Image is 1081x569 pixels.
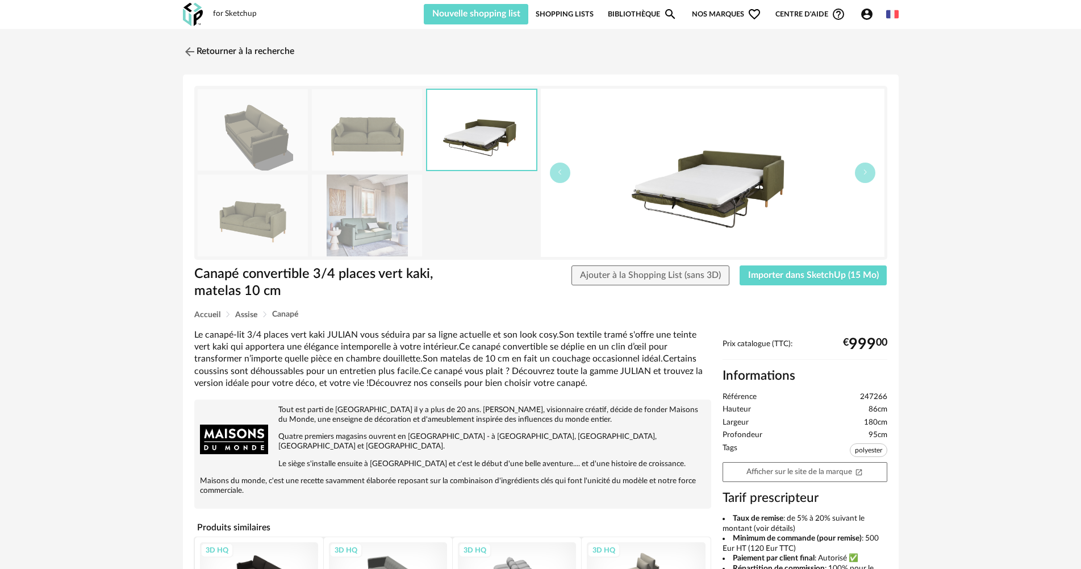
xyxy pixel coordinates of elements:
span: Référence [723,392,757,402]
span: 180cm [864,418,887,428]
span: 999 [849,340,876,349]
span: Importer dans SketchUp (15 Mo) [748,271,879,280]
div: Le canapé-lit 3/4 places vert kaki JULIAN vous séduira par sa ligne actuelle et son look cosy.Son... [194,329,711,389]
h3: Tarif prescripteur [723,490,887,506]
p: Maisons du monde, c'est une recette savamment élaborée reposant sur la combinaison d'ingrédients ... [200,476,706,496]
p: Quatre premiers magasins ouvrent en [GEOGRAPHIC_DATA] - à [GEOGRAPHIC_DATA], [GEOGRAPHIC_DATA], [... [200,432,706,451]
img: thumbnail.png [198,89,308,171]
img: canape-convertible-3-4-places-vert-kaki-matelas-10-cm-1000-1-36-247266_8.jpg [541,89,884,257]
div: Breadcrumb [194,310,887,319]
span: Nouvelle shopping list [432,9,520,18]
img: canape-convertible-3-4-places-vert-kaki-matelas-10-cm-1000-1-36-247266_2.jpg [312,175,422,256]
button: Nouvelle shopping list [424,4,529,24]
span: Tags [723,443,737,460]
a: Shopping Lists [536,4,594,24]
img: OXP [183,3,203,26]
span: polyester [850,443,887,457]
span: Heart Outline icon [748,7,761,21]
span: Ajouter à la Shopping List (sans 3D) [580,271,721,280]
b: Minimum de commande (pour remise) [733,534,862,542]
button: Importer dans SketchUp (15 Mo) [740,265,887,286]
span: 86cm [869,405,887,415]
div: 3D HQ [329,543,362,558]
span: Open In New icon [855,467,863,475]
span: Help Circle Outline icon [832,7,845,21]
h1: Canapé convertible 3/4 places vert kaki, matelas 10 cm [194,265,477,300]
h4: Produits similaires [194,519,711,536]
b: Taux de remise [733,514,783,522]
span: Accueil [194,311,220,319]
span: Canapé [272,310,298,318]
span: Hauteur [723,405,751,415]
div: for Sketchup [213,9,257,19]
span: Largeur [723,418,749,428]
div: € 00 [843,340,887,349]
span: Account Circle icon [860,7,874,21]
span: Magnify icon [663,7,677,21]
div: 3D HQ [201,543,233,558]
span: 95cm [869,430,887,441]
button: Ajouter à la Shopping List (sans 3D) [571,265,729,286]
img: canape-convertible-3-4-places-vert-kaki-matelas-10-cm-1000-1-36-247266_8.jpg [427,90,536,170]
li: : 500 Eur HT (120 Eur TTC) [723,534,887,554]
img: svg+xml;base64,PHN2ZyB3aWR0aD0iMjQiIGhlaWdodD0iMjQiIHZpZXdCb3g9IjAgMCAyNCAyNCIgZmlsbD0ibm9uZSIgeG... [183,45,197,59]
span: Assise [235,311,257,319]
span: 247266 [860,392,887,402]
div: Prix catalogue (TTC): [723,339,887,360]
li: : de 5% à 20% suivant le montant (voir détails) [723,514,887,534]
img: canape-convertible-3-4-places-vert-kaki-matelas-10-cm-1000-1-36-247266_9.jpg [198,175,308,256]
span: Account Circle icon [860,7,879,21]
b: Paiement par client final [733,554,815,562]
span: Profondeur [723,430,762,441]
img: canape-convertible-3-4-places-vert-kaki-matelas-10-cm-1000-1-36-247266_3.jpg [312,89,422,171]
div: 3D HQ [587,543,620,558]
img: fr [886,8,899,20]
span: Nos marques [692,4,761,24]
a: Afficher sur le site de la marqueOpen In New icon [723,462,887,482]
div: 3D HQ [458,543,491,558]
p: Tout est parti de [GEOGRAPHIC_DATA] il y a plus de 20 ans. [PERSON_NAME], visionnaire créatif, dé... [200,405,706,425]
a: BibliothèqueMagnify icon [608,4,677,24]
img: brand logo [200,405,268,474]
li: : Autorisé ✅ [723,554,887,564]
a: Retourner à la recherche [183,39,294,64]
p: Le siège s'installe ensuite à [GEOGRAPHIC_DATA] et c'est le début d'une belle aventure.... et d'u... [200,459,706,469]
h2: Informations [723,368,887,384]
span: Centre d'aideHelp Circle Outline icon [775,7,845,21]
